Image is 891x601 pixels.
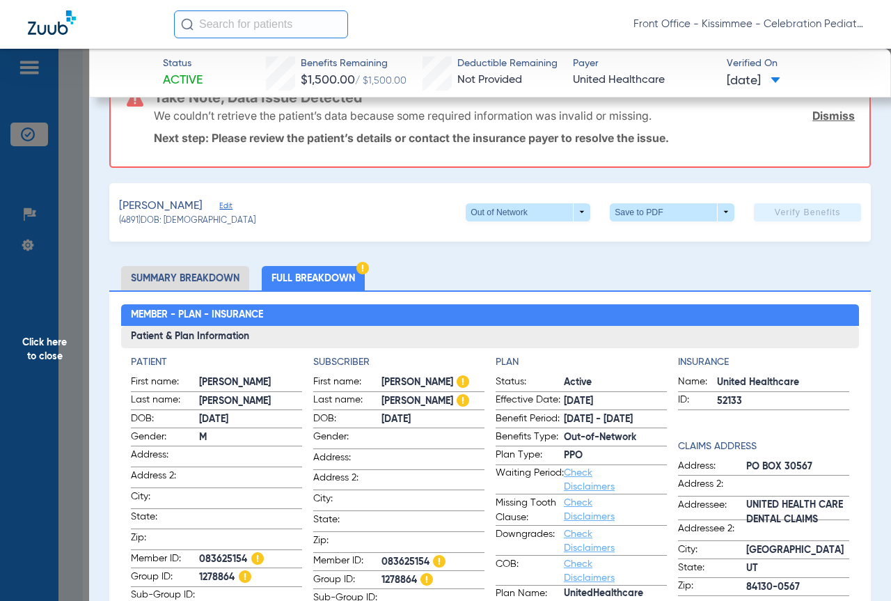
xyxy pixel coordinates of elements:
[313,412,381,428] span: DOB:
[131,490,199,508] span: City:
[496,355,667,370] app-breakdown-title: Plan
[678,459,746,476] span: Address:
[131,570,199,586] span: Group ID:
[199,412,302,427] span: [DATE]
[131,393,199,409] span: Last name:
[251,552,264,565] img: Hazard
[717,375,849,390] span: United Healthcare
[496,496,564,525] span: Missing Tooth Clause:
[127,90,143,107] img: error-icon
[678,543,746,559] span: City:
[496,527,564,555] span: Downgrades:
[633,17,863,31] span: Front Office - Kissimmee - Celebration Pediatric Dentistry
[496,430,564,446] span: Benefits Type:
[727,56,868,71] span: Verified On
[219,201,232,214] span: Edit
[746,543,849,558] span: [GEOGRAPHIC_DATA]
[717,394,849,409] span: 52133
[564,430,667,445] span: Out-of-Network
[313,471,381,490] span: Address 2:
[678,561,746,577] span: State:
[199,430,302,445] span: M
[678,522,746,540] span: Addressee 2:
[727,72,780,90] span: [DATE]
[746,580,849,595] span: 84130-0567
[610,203,734,221] button: Save to PDF
[131,375,199,391] span: First name:
[163,72,203,89] span: Active
[313,513,381,531] span: State:
[457,394,469,407] img: Hazard
[564,559,615,583] a: Check Disclaimers
[381,394,484,409] span: [PERSON_NAME]
[678,393,717,409] span: ID:
[746,460,849,474] span: PO BOX 30567
[457,56,558,71] span: Deductible Remaining
[121,326,858,348] h3: Patient & Plan Information
[121,266,249,290] li: Summary Breakdown
[678,375,717,391] span: Name:
[199,552,302,567] span: 083625154
[678,355,849,370] h4: Insurance
[131,430,199,446] span: Gender:
[573,72,714,89] span: United Healthcare
[496,557,564,585] span: COB:
[678,477,746,496] span: Address 2:
[119,198,203,215] span: [PERSON_NAME]
[199,375,302,390] span: [PERSON_NAME]
[199,394,302,409] span: [PERSON_NAME]
[564,498,615,522] a: Check Disclaimers
[496,393,564,409] span: Effective Date:
[119,215,255,228] span: (4891) DOB: [DEMOGRAPHIC_DATA]
[131,552,199,568] span: Member ID:
[496,448,564,465] span: Plan Type:
[131,448,199,467] span: Address:
[163,56,203,71] span: Status
[678,439,849,454] app-breakdown-title: Claims Address
[131,412,199,428] span: DOB:
[154,109,652,123] p: We couldn’t retrieve the patient’s data because some required information was invalid or missing.
[433,555,445,568] img: Hazard
[564,448,667,463] span: PPO
[746,561,849,576] span: UT
[821,534,891,601] iframe: Chat Widget
[564,412,667,427] span: [DATE] - [DATE]
[313,375,381,391] span: First name:
[313,451,381,469] span: Address:
[496,466,564,494] span: Waiting Period:
[678,579,746,595] span: Zip:
[262,266,365,290] li: Full Breakdown
[564,375,667,390] span: Active
[457,375,469,388] img: Hazard
[174,10,348,38] input: Search for patients
[121,304,858,327] h2: Member - Plan - Insurance
[564,468,615,492] a: Check Disclaimers
[381,375,484,390] span: [PERSON_NAME]
[746,505,849,520] span: UNITED HEALTH CARE DENTAL CLAIMS
[573,56,714,71] span: Payer
[381,573,484,588] span: 1278864
[131,510,199,529] span: State:
[239,570,251,583] img: Hazard
[466,203,590,221] button: Out of Network
[313,554,381,570] span: Member ID:
[381,555,484,570] span: 083625154
[381,412,484,427] span: [DATE]
[564,529,615,553] a: Check Disclaimers
[812,109,855,123] a: Dismiss
[131,531,199,549] span: Zip:
[356,262,369,274] img: Hazard
[313,355,484,370] h4: Subscriber
[301,74,355,86] span: $1,500.00
[313,430,381,448] span: Gender:
[496,375,564,391] span: Status:
[678,498,746,520] span: Addressee:
[28,10,76,35] img: Zuub Logo
[199,570,302,585] span: 1278864
[496,412,564,428] span: Benefit Period:
[181,18,194,31] img: Search Icon
[131,469,199,487] span: Address 2:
